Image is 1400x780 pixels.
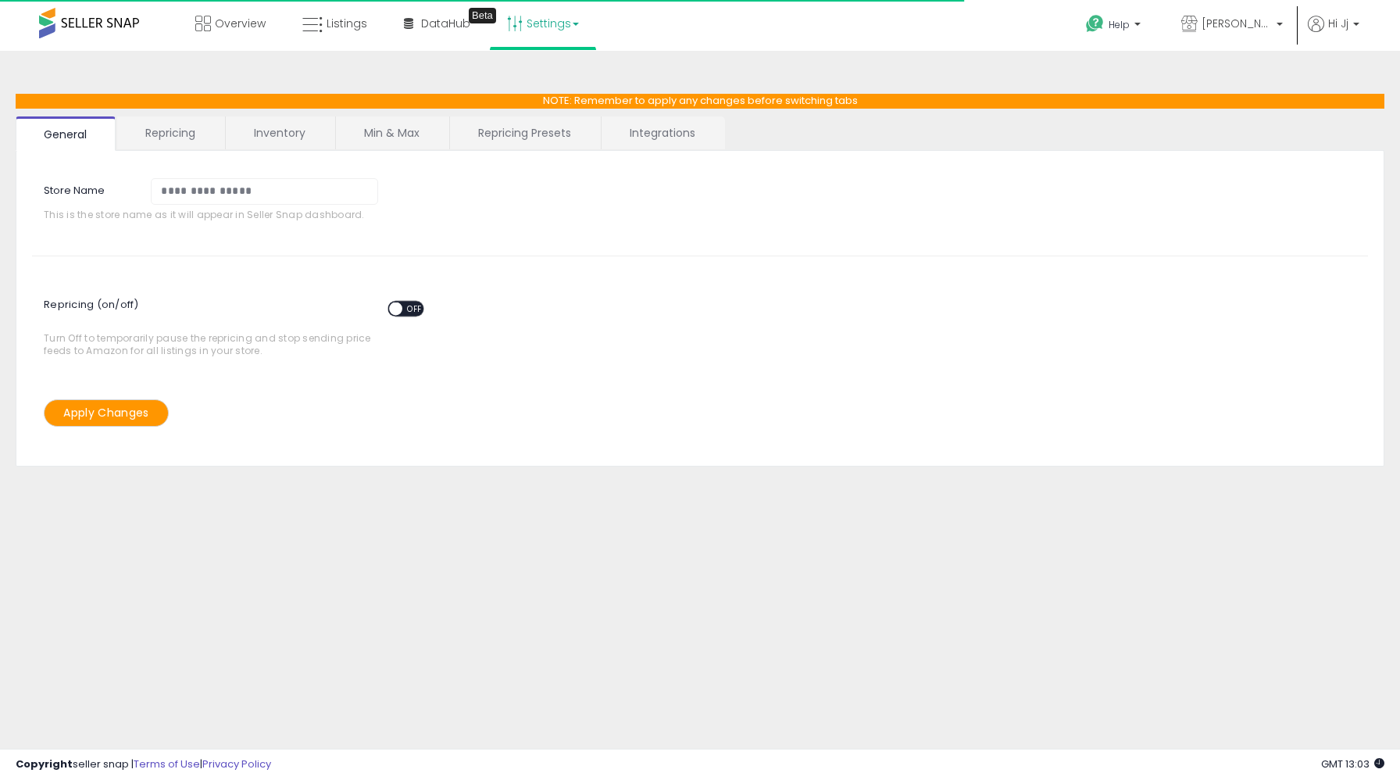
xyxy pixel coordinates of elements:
a: Integrations [602,116,723,149]
span: DataHub [421,16,470,31]
span: Overview [215,16,266,31]
a: Repricing [117,116,223,149]
a: General [16,116,116,151]
a: Hi Jj [1308,16,1359,51]
span: OFF [402,302,427,316]
span: Listings [327,16,367,31]
span: Turn Off to temporarily pause the repricing and stop sending price feeds to Amazon for all listin... [44,293,379,356]
span: This is the store name as it will appear in Seller Snap dashboard. [44,209,389,220]
i: Get Help [1085,14,1105,34]
span: Hi Jj [1328,16,1348,31]
a: Min & Max [336,116,448,149]
p: NOTE: Remember to apply any changes before switching tabs [16,94,1384,109]
div: Tooltip anchor [469,8,496,23]
span: Repricing (on/off) [44,289,438,332]
a: Inventory [226,116,334,149]
span: [PERSON_NAME]'s Movies [1202,16,1272,31]
a: Help [1073,2,1156,51]
a: Repricing Presets [450,116,599,149]
button: Apply Changes [44,399,169,427]
span: Help [1109,18,1130,31]
label: Store Name [32,178,139,199]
